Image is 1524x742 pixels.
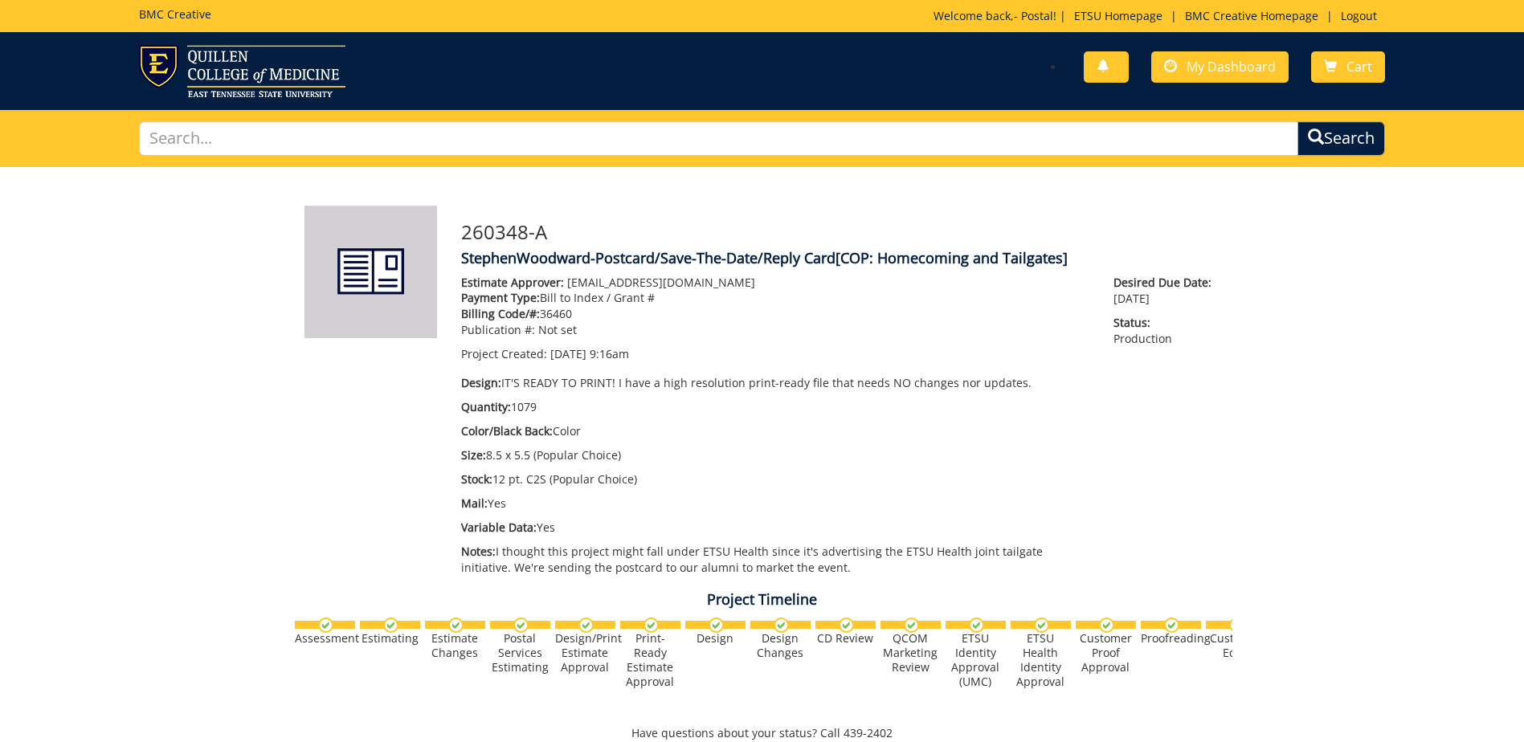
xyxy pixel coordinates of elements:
[1076,631,1136,675] div: Customer Proof Approval
[295,631,355,646] div: Assessment
[1229,618,1244,633] img: checkmark
[461,399,1090,415] p: 1079
[139,45,345,97] img: ETSU logo
[555,631,615,675] div: Design/Print Estimate Approval
[461,322,535,337] span: Publication #:
[1034,618,1049,633] img: checkmark
[139,121,1298,156] input: Search...
[1206,631,1266,660] div: Customer Edits
[1113,275,1220,291] span: Desired Due Date:
[1113,315,1220,331] span: Status:
[1187,58,1276,75] span: My Dashboard
[461,375,501,390] span: Design:
[513,618,529,633] img: checkmark
[490,631,550,675] div: Postal Services Estimating
[1113,275,1220,307] p: [DATE]
[292,725,1232,741] p: Have questions about your status? Call 439-2402
[1333,8,1385,23] a: Logout
[461,306,540,321] span: Billing Code/#:
[969,618,984,633] img: checkmark
[774,618,789,633] img: checkmark
[1164,618,1179,633] img: checkmark
[461,495,488,511] span: Mail:
[620,631,680,689] div: Print-Ready Estimate Approval
[538,322,577,337] span: Not set
[904,618,919,633] img: checkmark
[836,248,1068,267] span: [COP: Homecoming and Tailgates]
[461,520,1090,536] p: Yes
[644,618,659,633] img: checkmark
[461,471,1090,487] p: 12 pt. C2S (Popular Choice)
[578,618,594,633] img: checkmark
[461,290,540,305] span: Payment Type:
[1141,631,1201,646] div: Proofreading
[946,631,1006,689] div: ETSU Identity Approval (UMC)
[304,206,437,338] img: Product featured image
[709,618,724,633] img: checkmark
[425,631,485,660] div: Estimate Changes
[360,631,420,646] div: Estimating
[839,618,854,633] img: checkmark
[461,306,1090,322] p: 36460
[461,447,1090,463] p: 8.5 x 5.5 (Popular Choice)
[461,423,1090,439] p: Color
[1177,8,1326,23] a: BMC Creative Homepage
[461,375,1090,391] p: IT'S READY TO PRINT! I have a high resolution print-ready file that needs NO changes nor updates.
[318,618,333,633] img: checkmark
[139,8,211,20] h5: BMC Creative
[1014,8,1053,23] a: - Postal
[1066,8,1171,23] a: ETSU Homepage
[1346,58,1372,75] span: Cart
[1113,315,1220,347] p: Production
[934,8,1385,24] p: Welcome back, ! | | |
[461,290,1090,306] p: Bill to Index / Grant #
[448,618,464,633] img: checkmark
[1011,631,1071,689] div: ETSU Health Identity Approval
[750,631,811,660] div: Design Changes
[461,399,511,414] span: Quantity:
[815,631,876,646] div: CD Review
[461,275,1090,291] p: [EMAIL_ADDRESS][DOMAIN_NAME]
[550,346,629,361] span: [DATE] 9:16am
[292,592,1232,608] h4: Project Timeline
[1151,51,1289,83] a: My Dashboard
[461,544,496,559] span: Notes:
[461,346,547,361] span: Project Created:
[461,520,537,535] span: Variable Data:
[1297,121,1385,156] button: Search
[1099,618,1114,633] img: checkmark
[461,495,1090,512] p: Yes
[461,544,1090,576] p: I thought this project might fall under ETSU Health since it's advertising the ETSU Health joint ...
[461,423,553,438] span: Color/Black Back:
[1311,51,1385,83] a: Cart
[461,275,564,290] span: Estimate Approver:
[880,631,941,675] div: QCOM Marketing Review
[383,618,398,633] img: checkmark
[461,471,492,487] span: Stock:
[461,251,1220,267] h4: StephenWoodward-Postcard/Save-The-Date/Reply Card
[461,447,486,463] span: Size:
[685,631,746,646] div: Design
[461,222,1220,243] h3: 260348-A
